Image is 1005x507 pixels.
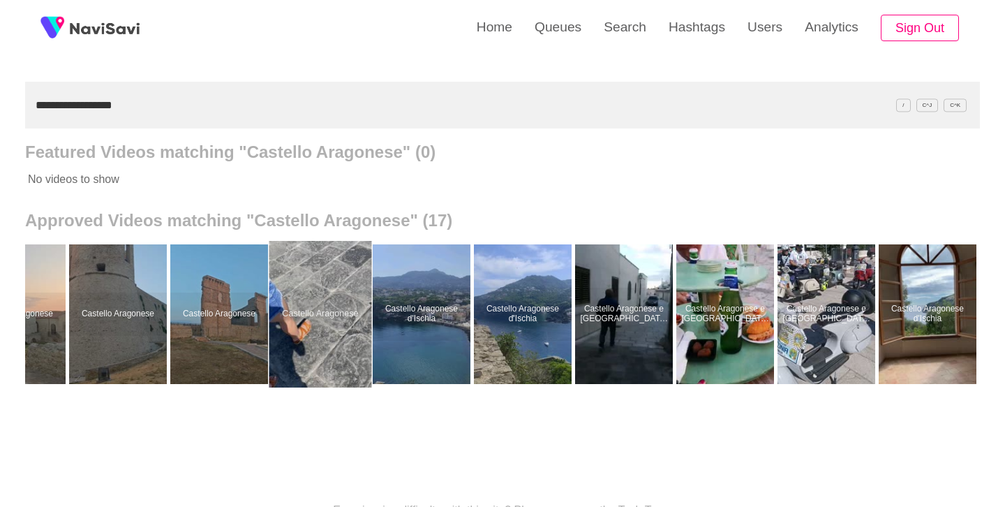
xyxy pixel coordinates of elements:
button: Sign Out [881,15,959,42]
a: Castello AragoneseCastello Aragonese [170,244,271,384]
img: fireSpot [35,10,70,45]
h2: Approved Videos matching "Castello Aragonese" (17) [25,211,980,230]
a: Castello Aragonese d'IschiaCastello Aragonese d'Ischia [474,244,575,384]
a: Castello AragoneseCastello Aragonese [271,244,373,384]
a: Castello Aragonese e [GEOGRAPHIC_DATA][PERSON_NAME]Castello Aragonese e Museo Archeologico di Castro [777,244,879,384]
p: No videos to show [25,162,884,197]
a: Castello AragoneseCastello Aragonese [69,244,170,384]
span: C^K [944,98,967,112]
img: fireSpot [70,21,140,35]
h2: Featured Videos matching "Castello Aragonese" (0) [25,142,980,162]
a: Castello Aragonese d'IschiaCastello Aragonese d'Ischia [373,244,474,384]
a: Castello Aragonese e [GEOGRAPHIC_DATA][PERSON_NAME]Castello Aragonese e Museo Archeologico di Castro [575,244,676,384]
a: Castello Aragonese d'IschiaCastello Aragonese d'Ischia [879,244,980,384]
span: C^J [916,98,939,112]
a: Castello Aragonese e [GEOGRAPHIC_DATA][PERSON_NAME]Castello Aragonese e Museo Archeologico di Castro [676,244,777,384]
span: / [896,98,910,112]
